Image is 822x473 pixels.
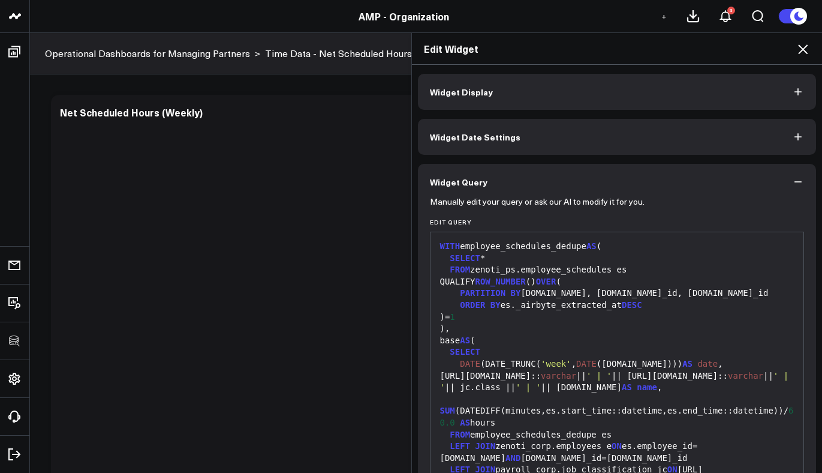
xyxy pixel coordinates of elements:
[418,119,817,155] button: Widget Date Settings
[511,288,521,298] span: BY
[460,300,485,310] span: ORDER
[436,312,798,324] div: )=
[436,429,798,441] div: employee_schedules_dedupe es
[418,164,817,200] button: Widget Query
[460,418,470,427] span: AS
[430,87,493,97] span: Widget Display
[697,359,718,369] span: date
[657,9,671,23] button: +
[460,336,470,345] span: AS
[622,300,642,310] span: DESC
[460,288,505,298] span: PARTITION
[475,277,526,286] span: ROW_NUMBER
[424,42,811,55] h2: Edit Widget
[436,300,798,312] div: es._airbyte_extracted_at
[490,300,501,310] span: BY
[436,323,798,335] div: ),
[359,10,449,23] a: AMP - Organization
[430,218,805,226] label: Edit Query
[586,241,597,251] span: AS
[516,382,541,392] span: ' | '
[661,12,667,20] span: +
[440,241,460,251] span: WITH
[436,241,798,253] div: employee_schedules_dedupe (
[541,371,576,381] span: varchar
[450,347,480,357] span: SELECT
[430,197,645,206] p: Manually edit your query or ask our AI to modify it for you.
[612,441,622,451] span: ON
[450,312,454,322] span: 1
[436,276,798,288] div: QUALIFY () (
[682,359,692,369] span: AS
[475,441,496,451] span: JOIN
[418,74,817,110] button: Widget Display
[430,132,520,142] span: Widget Date Settings
[436,335,798,347] div: base (
[576,359,597,369] span: DATE
[450,430,470,439] span: FROM
[586,371,612,381] span: ' | '
[622,382,632,392] span: AS
[727,7,735,14] div: 3
[637,382,657,392] span: name
[436,264,798,276] div: zenoti_ps.employee_schedules es
[450,441,470,451] span: LEFT
[460,359,480,369] span: DATE
[450,253,480,263] span: SELECT
[436,288,798,300] div: [DOMAIN_NAME], [DOMAIN_NAME]_id, [DOMAIN_NAME]_id
[436,394,798,429] div: (DATEDIFF(minutes,es.start_time::datetime,es.end_time::datetime))/ hours
[541,359,571,369] span: 'week'
[440,371,794,393] span: ' | '
[430,177,487,187] span: Widget Query
[436,370,798,394] div: [URL][DOMAIN_NAME]:: || || [URL][DOMAIN_NAME]:: || || jc.class || || [DOMAIN_NAME] ,
[440,406,455,415] span: SUM
[436,358,798,370] div: (DATE_TRUNC( , ([DOMAIN_NAME]))) ,
[505,453,520,463] span: AND
[450,265,470,274] span: FROM
[728,371,763,381] span: varchar
[440,406,794,427] span: 60.0
[536,277,556,286] span: OVER
[436,441,798,464] div: zenoti_corp.employees e es.employee_id=[DOMAIN_NAME] [DOMAIN_NAME]_id=[DOMAIN_NAME]_id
